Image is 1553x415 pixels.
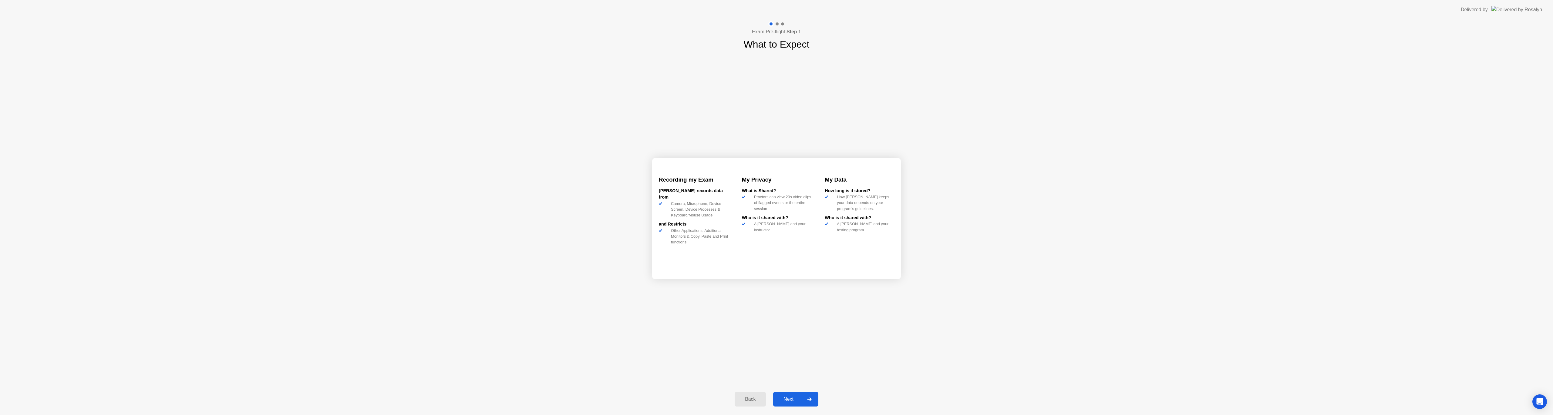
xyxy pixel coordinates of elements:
[1461,6,1488,13] div: Delivered by
[742,215,811,221] div: Who is it shared with?
[834,221,894,233] div: A [PERSON_NAME] and your testing program
[659,221,728,228] div: and Restricts
[736,397,764,402] div: Back
[735,392,766,407] button: Back
[752,194,811,212] div: Proctors can view 20s video clips of flagged events or the entire session
[775,397,802,402] div: Next
[1532,394,1547,409] div: Open Intercom Messenger
[742,176,811,184] h3: My Privacy
[659,188,728,201] div: [PERSON_NAME] records data from
[742,188,811,194] div: What is Shared?
[773,392,818,407] button: Next
[752,221,811,233] div: A [PERSON_NAME] and your instructor
[669,201,728,218] div: Camera, Microphone, Device Screen, Device Processes & Keyboard/Mouse Usage
[1491,6,1542,13] img: Delivered by Rosalyn
[752,28,801,35] h4: Exam Pre-flight:
[825,176,894,184] h3: My Data
[825,188,894,194] div: How long is it stored?
[787,29,801,34] b: Step 1
[744,37,810,52] h1: What to Expect
[834,194,894,212] div: How [PERSON_NAME] keeps your data depends on your program’s guidelines.
[825,215,894,221] div: Who is it shared with?
[659,176,728,184] h3: Recording my Exam
[669,228,728,245] div: Other Applications, Additional Monitors & Copy, Paste and Print functions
